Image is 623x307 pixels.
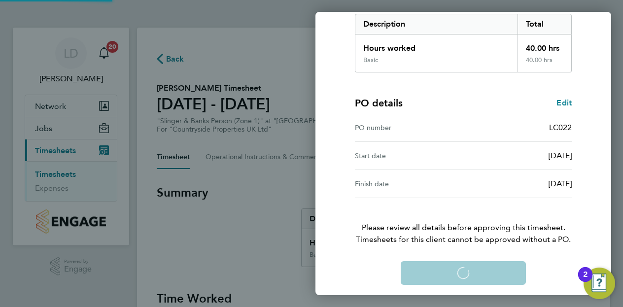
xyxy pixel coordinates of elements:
div: Description [355,14,518,34]
a: Edit [556,97,572,109]
div: PO number [355,122,463,134]
span: Timesheets for this client cannot be approved without a PO. [343,234,584,245]
span: Edit [556,98,572,107]
div: 2 [583,274,588,287]
div: Summary of 25 - 31 Aug 2025 [355,14,572,72]
div: 40.00 hrs [518,56,572,72]
h4: PO details [355,96,403,110]
button: Open Resource Center, 2 new notifications [584,268,615,299]
div: Finish date [355,178,463,190]
div: Total [518,14,572,34]
div: Start date [355,150,463,162]
span: LC022 [549,123,572,132]
div: Basic [363,56,378,64]
div: [DATE] [463,150,572,162]
div: 40.00 hrs [518,34,572,56]
div: Hours worked [355,34,518,56]
div: [DATE] [463,178,572,190]
p: Please review all details before approving this timesheet. [343,198,584,245]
